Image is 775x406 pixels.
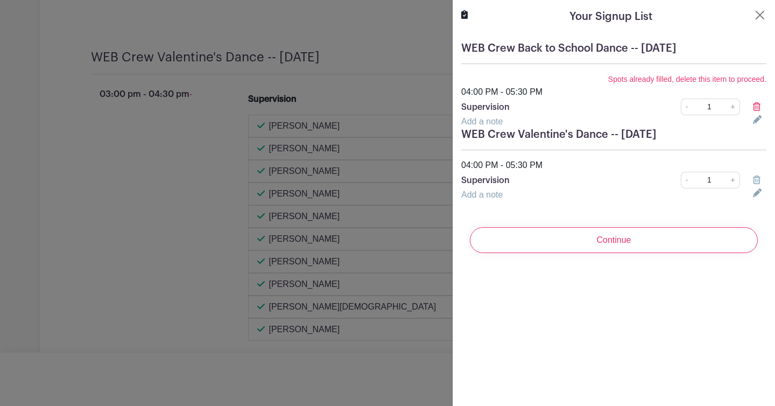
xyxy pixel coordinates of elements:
p: Supervision [461,174,634,187]
h5: WEB Crew Back to School Dance -- [DATE] [461,42,766,55]
a: - [681,172,693,188]
h5: WEB Crew Valentine's Dance -- [DATE] [461,128,766,141]
a: Add a note [461,117,503,126]
small: Spots already filled, delete this item to proceed. [608,75,766,83]
p: Supervision [461,101,634,114]
a: + [727,172,740,188]
button: Close [753,9,766,22]
div: 04:00 PM - 05:30 PM [455,159,773,172]
a: Add a note [461,190,503,199]
a: + [727,99,740,115]
input: Continue [470,227,758,253]
h5: Your Signup List [569,9,652,25]
a: - [681,99,693,115]
div: 04:00 PM - 05:30 PM [455,86,773,99]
